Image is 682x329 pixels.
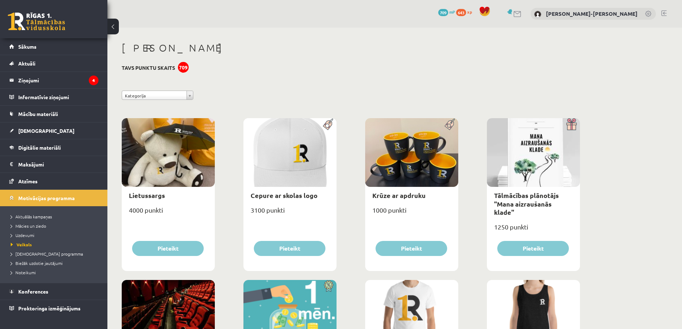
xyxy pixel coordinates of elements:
span: Kategorija [125,91,184,100]
span: mP [449,9,455,15]
legend: Informatīvie ziņojumi [18,89,98,105]
a: 709 mP [438,9,455,15]
h1: [PERSON_NAME] [122,42,580,54]
img: Populāra prece [320,118,337,130]
a: 643 xp [456,9,475,15]
button: Pieteikt [376,241,447,256]
a: Biežāk uzdotie jautājumi [11,260,100,266]
span: Aktuāli [18,60,35,67]
span: Mācies un ziedo [11,223,46,229]
img: Martins Frīdenbergs-Tomašs [534,11,541,18]
a: Cepure ar skolas logo [251,191,318,199]
a: [DEMOGRAPHIC_DATA] programma [11,251,100,257]
a: Motivācijas programma [9,190,98,206]
legend: Maksājumi [18,156,98,173]
span: Noteikumi [11,270,36,275]
span: 709 [438,9,448,16]
a: Maksājumi [9,156,98,173]
div: 3100 punkti [243,204,337,222]
i: 4 [89,76,98,85]
a: Tālmācības plānotājs "Mana aizraušanās klade" [494,191,559,216]
button: Pieteikt [132,241,204,256]
div: 709 [178,62,189,73]
span: Digitālie materiāli [18,144,61,151]
a: Konferences [9,283,98,300]
a: Aktuālās kampaņas [11,213,100,220]
span: Konferences [18,288,48,295]
span: Sākums [18,43,37,50]
a: Informatīvie ziņojumi [9,89,98,105]
a: Kategorija [122,91,193,100]
span: xp [467,9,472,15]
span: Uzdevumi [11,232,34,238]
div: 1000 punkti [365,204,458,222]
a: Lietussargs [129,191,165,199]
img: Populāra prece [442,118,458,130]
div: 4000 punkti [122,204,215,222]
span: Biežāk uzdotie jautājumi [11,260,63,266]
span: Mācību materiāli [18,111,58,117]
a: Proktoringa izmēģinājums [9,300,98,316]
span: Aktuālās kampaņas [11,214,52,219]
legend: Ziņojumi [18,72,98,88]
span: 643 [456,9,466,16]
a: Mācību materiāli [9,106,98,122]
a: Noteikumi [11,269,100,276]
a: Rīgas 1. Tālmācības vidusskola [8,13,65,30]
span: Motivācijas programma [18,195,75,201]
button: Pieteikt [254,241,325,256]
span: Proktoringa izmēģinājums [18,305,81,311]
button: Pieteikt [497,241,569,256]
a: Mācies un ziedo [11,223,100,229]
span: [DEMOGRAPHIC_DATA] programma [11,251,83,257]
a: Veikals [11,241,100,248]
span: Veikals [11,242,32,247]
a: Ziņojumi4 [9,72,98,88]
span: [DEMOGRAPHIC_DATA] [18,127,74,134]
a: Sākums [9,38,98,55]
img: Atlaide [320,280,337,292]
a: Digitālie materiāli [9,139,98,156]
span: Atzīmes [18,178,38,184]
a: Krūze ar apdruku [372,191,426,199]
a: [PERSON_NAME]-[PERSON_NAME] [546,10,638,17]
a: Atzīmes [9,173,98,189]
h3: Tavs punktu skaits [122,65,175,71]
a: Uzdevumi [11,232,100,238]
div: 1250 punkti [487,221,580,239]
img: Dāvana ar pārsteigumu [564,118,580,130]
a: [DEMOGRAPHIC_DATA] [9,122,98,139]
a: Aktuāli [9,55,98,72]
